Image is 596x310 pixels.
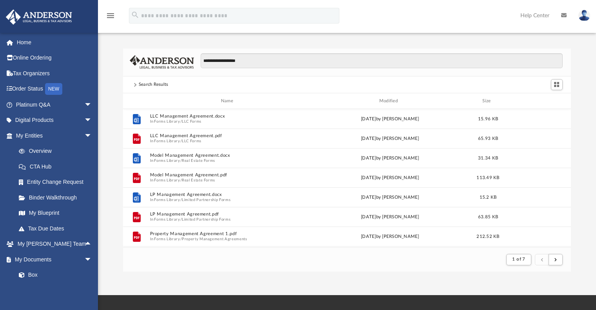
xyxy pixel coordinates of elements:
[506,254,531,265] button: 1 of 7
[478,136,498,141] span: 65.93 KB
[150,192,308,198] button: LP Management Agreement.docx
[150,232,308,237] button: Property Management Agreement 1.pdf
[106,15,115,20] a: menu
[478,117,498,121] span: 15.96 KB
[311,98,469,105] div: Modified
[311,233,469,240] div: [DATE] by [PERSON_NAME]
[11,159,104,174] a: CTA Hub
[5,81,104,97] a: Order StatusNEW
[5,34,104,50] a: Home
[5,128,104,143] a: My Entitiesarrow_drop_down
[551,79,563,90] button: Switch to Grid View
[84,112,100,129] span: arrow_drop_down
[131,11,139,19] i: search
[154,237,180,242] button: Forms Library
[182,178,215,183] button: Real Estate Forms
[150,134,308,139] button: LLC Management Agreement.pdf
[154,158,180,163] button: Forms Library
[150,198,308,203] span: In
[150,114,308,119] button: LLC Management Agreement.docx
[5,112,104,128] a: Digital Productsarrow_drop_down
[311,214,469,221] div: [DATE] by [PERSON_NAME]
[180,217,181,222] span: /
[11,221,104,236] a: Tax Due Dates
[5,97,104,112] a: Platinum Q&Aarrow_drop_down
[11,283,100,298] a: Meeting Minutes
[311,116,469,123] div: [DATE] by [PERSON_NAME]
[180,119,181,124] span: /
[182,158,215,163] button: Real Estate Forms
[126,98,146,105] div: id
[472,98,504,105] div: Size
[512,257,525,261] span: 1 of 7
[11,143,104,159] a: Overview
[139,81,168,88] div: Search Results
[5,65,104,81] a: Tax Organizers
[507,98,562,105] div: id
[5,236,100,252] a: My [PERSON_NAME] Teamarrow_drop_up
[150,173,308,178] button: Model Management Agreement.pdf
[106,11,115,20] i: menu
[182,119,201,124] button: LLC Forms
[201,53,562,68] input: Search files and folders
[150,217,308,222] span: In
[479,195,496,199] span: 15.2 KB
[154,139,180,144] button: Forms Library
[311,155,469,162] div: [DATE] by [PERSON_NAME]
[84,236,100,252] span: arrow_drop_up
[182,217,230,222] button: Limited Partnership Forms
[311,174,469,181] div: [DATE] by [PERSON_NAME]
[150,178,308,183] span: In
[180,158,181,163] span: /
[84,128,100,144] span: arrow_drop_down
[180,139,181,144] span: /
[311,194,469,201] div: [DATE] by [PERSON_NAME]
[5,252,100,267] a: My Documentsarrow_drop_down
[123,109,571,247] div: grid
[154,217,180,222] button: Forms Library
[476,176,499,180] span: 113.49 KB
[150,237,308,242] span: In
[84,252,100,268] span: arrow_drop_down
[84,97,100,113] span: arrow_drop_down
[182,237,247,242] button: Property Management Agreements
[150,139,308,144] span: In
[478,215,498,219] span: 63.85 KB
[149,98,307,105] div: Name
[578,10,590,21] img: User Pic
[150,119,308,124] span: In
[478,156,498,160] span: 31.34 KB
[4,9,74,25] img: Anderson Advisors Platinum Portal
[476,234,499,239] span: 212.52 KB
[150,153,308,158] button: Model Management Agreement.docx
[150,212,308,217] button: LP Management Agreement.pdf
[182,198,230,203] button: Limited Partnership Forms
[11,174,104,190] a: Entity Change Request
[182,139,201,144] button: LLC Forms
[11,205,100,221] a: My Blueprint
[180,178,181,183] span: /
[180,237,181,242] span: /
[154,198,180,203] button: Forms Library
[5,50,104,66] a: Online Ordering
[11,267,96,283] a: Box
[311,135,469,142] div: [DATE] by [PERSON_NAME]
[150,158,308,163] span: In
[154,119,180,124] button: Forms Library
[180,198,181,203] span: /
[154,178,180,183] button: Forms Library
[11,190,104,205] a: Binder Walkthrough
[45,83,62,95] div: NEW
